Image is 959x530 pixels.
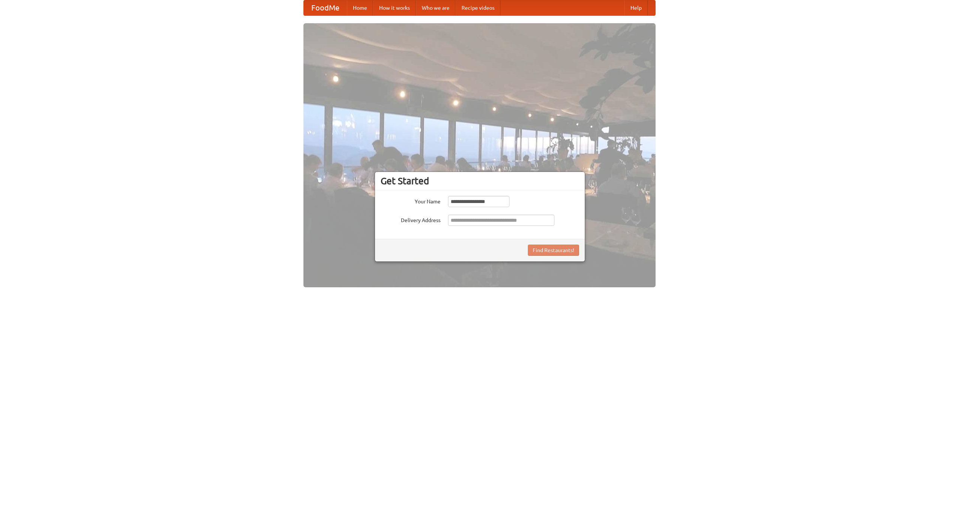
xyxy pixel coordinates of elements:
label: Your Name [381,196,441,205]
h3: Get Started [381,175,579,187]
a: Who we are [416,0,456,15]
a: FoodMe [304,0,347,15]
a: How it works [373,0,416,15]
label: Delivery Address [381,215,441,224]
a: Recipe videos [456,0,500,15]
button: Find Restaurants! [528,245,579,256]
a: Home [347,0,373,15]
a: Help [624,0,648,15]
